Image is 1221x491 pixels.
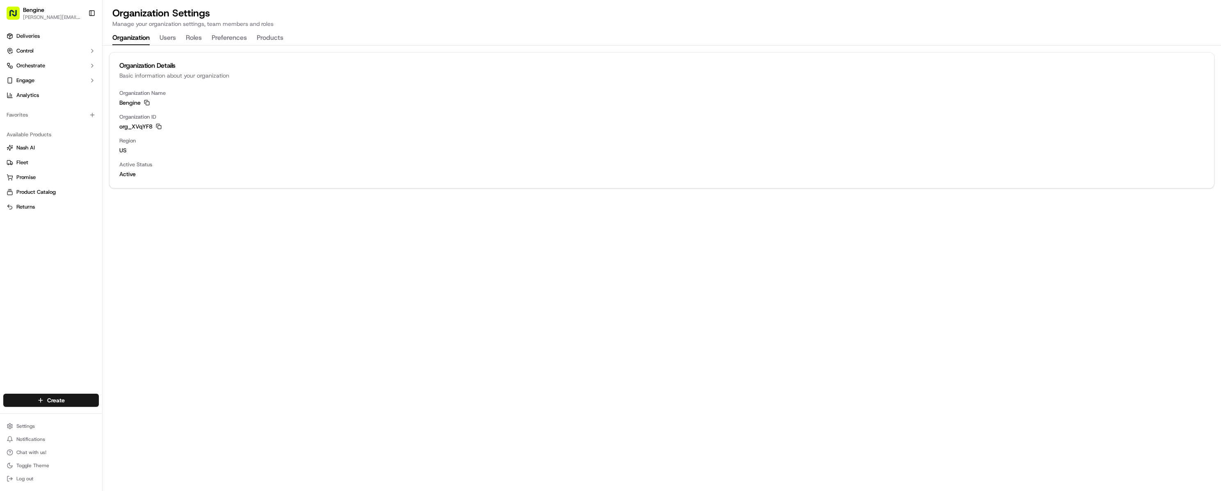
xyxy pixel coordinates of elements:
span: Engage [16,77,34,84]
div: Available Products [3,128,99,141]
p: Welcome 👋 [8,33,149,46]
button: Promise [3,171,99,184]
span: Log out [16,475,33,482]
span: Toggle Theme [16,462,49,469]
span: Promise [16,174,36,181]
span: Pylon [82,139,99,145]
div: Organization Details [119,62,1204,69]
img: Nash [8,8,25,25]
span: Organization Name [119,89,1204,97]
a: 💻API Documentation [66,116,135,131]
a: Nash AI [7,144,96,151]
span: Deliveries [16,32,40,40]
span: us [119,146,1204,154]
a: Product Catalog [7,188,96,196]
span: Orchestrate [16,62,45,69]
a: Promise [7,174,96,181]
img: 1736555255976-a54dd68f-1ca7-489b-9aae-adbdc363a1c4 [8,78,23,93]
span: Active Status [119,161,1204,168]
button: Start new chat [139,81,149,91]
span: org_XVqYF8 [119,122,153,131]
span: Product Catalog [16,188,56,196]
button: Bengine [23,6,44,14]
span: Active [119,170,1204,178]
a: Returns [7,203,96,211]
span: Notifications [16,436,45,443]
button: Create [3,394,99,407]
div: 💻 [69,120,76,126]
button: Nash AI [3,141,99,154]
button: Product Catalog [3,186,99,199]
button: Returns [3,200,99,213]
button: [PERSON_NAME][EMAIL_ADDRESS][DOMAIN_NAME] [23,14,82,21]
a: Fleet [7,159,96,166]
button: Organization [112,31,150,45]
button: Toggle Theme [3,460,99,471]
span: Nash AI [16,144,35,151]
button: Notifications [3,434,99,445]
span: Create [47,396,65,404]
p: Manage your organization settings, team members and roles [112,20,274,28]
span: Region [119,137,1204,145]
span: Organization ID [119,113,1204,121]
button: Roles [186,31,202,45]
span: Returns [16,203,35,211]
button: Preferences [212,31,247,45]
button: Log out [3,473,99,484]
h1: Organization Settings [112,7,274,20]
a: 📗Knowledge Base [5,116,66,131]
button: Chat with us! [3,447,99,458]
span: Chat with us! [16,449,46,456]
div: Favorites [3,108,99,122]
span: Settings [16,423,35,429]
span: Bengine [119,99,141,107]
a: Analytics [3,89,99,102]
span: Analytics [16,92,39,99]
button: Orchestrate [3,59,99,72]
button: Control [3,44,99,57]
div: We're available if you need us! [28,87,104,93]
div: 📗 [8,120,15,126]
button: Products [257,31,283,45]
a: Powered byPylon [58,139,99,145]
div: Start new chat [28,78,135,87]
button: Users [160,31,176,45]
button: Fleet [3,156,99,169]
div: Basic information about your organization [119,71,1204,80]
span: Control [16,47,34,55]
a: Deliveries [3,30,99,43]
span: Knowledge Base [16,119,63,127]
span: Fleet [16,159,28,166]
span: API Documentation [78,119,132,127]
button: Engage [3,74,99,87]
button: Bengine[PERSON_NAME][EMAIL_ADDRESS][DOMAIN_NAME] [3,3,85,23]
button: Settings [3,420,99,432]
input: Got a question? Start typing here... [21,53,148,62]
